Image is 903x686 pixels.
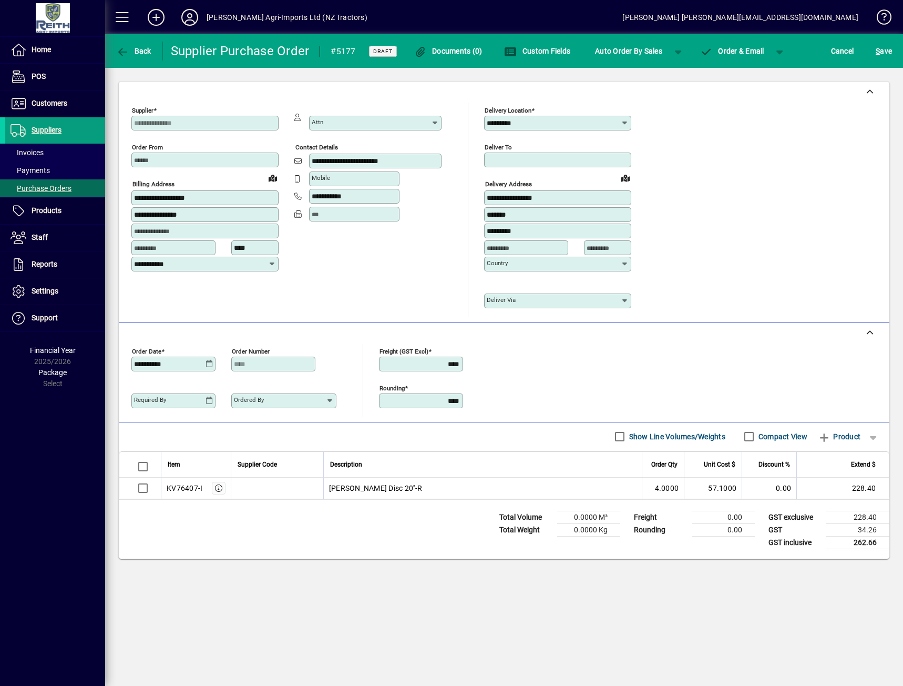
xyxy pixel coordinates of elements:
td: Total Volume [494,511,557,523]
mat-label: Supplier [132,107,153,114]
button: Order & Email [695,42,769,60]
span: Draft [373,48,393,55]
button: Add [139,8,173,27]
label: Show Line Volumes/Weights [627,431,725,442]
span: Products [32,206,61,215]
mat-label: Country [487,259,508,267]
a: Settings [5,278,105,305]
span: Customers [32,99,67,107]
button: Cancel [828,42,857,60]
span: S [876,47,880,55]
mat-label: Order number [232,347,270,355]
td: 262.66 [826,536,889,549]
button: Save [873,42,895,60]
mat-label: Required by [134,396,166,403]
div: [PERSON_NAME] [PERSON_NAME][EMAIL_ADDRESS][DOMAIN_NAME] [622,9,858,26]
span: Order & Email [700,47,764,55]
mat-label: Rounding [379,384,405,391]
mat-label: Deliver To [485,144,512,151]
a: POS [5,64,105,90]
span: Custom Fields [504,47,570,55]
span: Extend $ [851,459,876,470]
span: Settings [32,287,58,295]
td: 0.00 [692,511,755,523]
span: Product [818,428,860,445]
mat-label: Order date [132,347,161,355]
mat-label: Ordered by [234,396,264,403]
span: Support [32,314,58,322]
label: Compact View [756,431,807,442]
span: Unit Cost $ [704,459,735,470]
span: Auto Order By Sales [595,43,662,59]
mat-label: Order from [132,144,163,151]
span: Description [330,459,362,470]
span: ave [876,43,892,59]
a: Purchase Orders [5,179,105,197]
td: GST exclusive [763,511,826,523]
td: Freight [629,511,692,523]
td: 228.40 [796,478,889,499]
mat-label: Deliver via [487,296,516,304]
td: GST inclusive [763,536,826,549]
span: [PERSON_NAME] Disc 20''-R [329,483,422,493]
div: #5177 [331,43,355,60]
td: 57.1000 [684,478,742,499]
td: 34.26 [826,523,889,536]
span: Documents (0) [414,47,483,55]
span: Home [32,45,51,54]
app-page-header-button: Back [105,42,163,60]
span: Supplier Code [238,459,277,470]
button: Back [114,42,154,60]
button: Documents (0) [412,42,485,60]
button: Product [813,427,866,446]
a: Customers [5,90,105,117]
button: Custom Fields [501,42,573,60]
td: Total Weight [494,523,557,536]
a: View on map [264,169,281,186]
a: Home [5,37,105,63]
mat-label: Delivery Location [485,107,531,114]
button: Auto Order By Sales [590,42,668,60]
a: Payments [5,162,105,179]
span: Cancel [831,43,854,59]
a: Reports [5,251,105,278]
mat-label: Attn [312,118,323,126]
div: KV76407-I [167,483,202,493]
a: Staff [5,225,105,251]
div: [PERSON_NAME] Agri-Imports Ltd (NZ Tractors) [207,9,367,26]
a: View on map [617,169,634,186]
td: Rounding [629,523,692,536]
td: 0.0000 M³ [557,511,620,523]
span: Payments [11,166,50,175]
span: Suppliers [32,126,61,134]
td: 0.00 [742,478,796,499]
span: Purchase Orders [11,184,71,193]
td: 4.0000 [642,478,684,499]
td: 0.00 [692,523,755,536]
span: Reports [32,260,57,268]
a: Products [5,198,105,224]
mat-label: Mobile [312,174,330,181]
div: Supplier Purchase Order [171,43,310,59]
a: Support [5,305,105,331]
span: Item [168,459,180,470]
span: Order Qty [651,459,678,470]
td: 228.40 [826,511,889,523]
span: Back [116,47,151,55]
span: Financial Year [30,346,76,355]
td: GST [763,523,826,536]
span: POS [32,72,46,80]
a: Invoices [5,144,105,162]
span: Invoices [11,148,44,157]
td: 0.0000 Kg [557,523,620,536]
span: Package [38,368,67,377]
button: Profile [173,8,207,27]
mat-label: Freight (GST excl) [379,347,428,355]
span: Staff [32,233,48,241]
a: Knowledge Base [869,2,890,36]
span: Discount % [758,459,790,470]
